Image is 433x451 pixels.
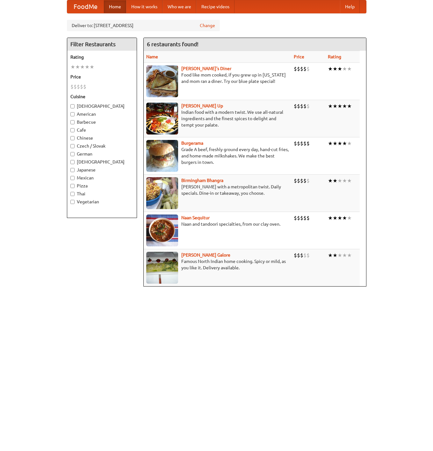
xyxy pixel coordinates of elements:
[70,184,75,188] input: Pizza
[328,215,333,222] li: ★
[303,140,307,147] li: $
[337,103,342,110] li: ★
[146,184,289,196] p: [PERSON_NAME] with a metropolitan twist. Daily specials. Dine-in or takeaway, you choose.
[70,175,134,181] label: Mexican
[146,140,178,172] img: burgerama.jpg
[342,252,347,259] li: ★
[303,215,307,222] li: $
[300,215,303,222] li: $
[70,144,75,148] input: Czech / Slovak
[342,215,347,222] li: ★
[181,215,210,220] a: Naan Sequitur
[181,252,230,258] b: [PERSON_NAME] Galore
[70,119,134,125] label: Barbecue
[70,176,75,180] input: Mexican
[347,215,352,222] li: ★
[294,65,297,72] li: $
[70,93,134,100] h5: Cuisine
[294,103,297,110] li: $
[70,63,75,70] li: ★
[294,252,297,259] li: $
[146,177,178,209] img: bhangra.jpg
[200,22,215,29] a: Change
[70,135,134,141] label: Chinese
[342,65,347,72] li: ★
[77,83,80,90] li: $
[146,54,158,59] a: Name
[181,141,203,146] a: Burgerama
[85,63,90,70] li: ★
[333,140,337,147] li: ★
[347,103,352,110] li: ★
[146,252,178,284] img: currygalore.jpg
[342,103,347,110] li: ★
[70,54,134,60] h5: Rating
[300,103,303,110] li: $
[307,140,310,147] li: $
[70,143,134,149] label: Czech / Slovak
[328,252,333,259] li: ★
[181,178,223,183] a: Birmingham Bhangra
[70,200,75,204] input: Vegetarian
[67,0,104,13] a: FoodMe
[181,66,231,71] a: [PERSON_NAME]'s Diner
[347,177,352,184] li: ★
[307,252,310,259] li: $
[303,177,307,184] li: $
[303,65,307,72] li: $
[297,215,300,222] li: $
[70,160,75,164] input: [DEMOGRAPHIC_DATA]
[80,83,83,90] li: $
[342,177,347,184] li: ★
[307,65,310,72] li: $
[70,159,134,165] label: [DEMOGRAPHIC_DATA]
[333,65,337,72] li: ★
[333,103,337,110] li: ★
[333,177,337,184] li: ★
[294,215,297,222] li: $
[70,111,134,117] label: American
[126,0,162,13] a: How it works
[181,103,223,108] b: [PERSON_NAME] Up
[147,41,198,47] ng-pluralize: 6 restaurants found!
[342,140,347,147] li: ★
[328,65,333,72] li: ★
[146,72,289,84] p: Food like mom cooked, if you grew up in [US_STATE] and mom ran a diner. Try our blue plate special!
[297,177,300,184] li: $
[337,177,342,184] li: ★
[340,0,360,13] a: Help
[74,83,77,90] li: $
[70,112,75,116] input: American
[297,65,300,72] li: $
[70,74,134,80] h5: Price
[307,177,310,184] li: $
[347,252,352,259] li: ★
[70,168,75,172] input: Japanese
[75,63,80,70] li: ★
[333,215,337,222] li: ★
[162,0,196,13] a: Who we are
[307,215,310,222] li: $
[328,103,333,110] li: ★
[294,140,297,147] li: $
[70,120,75,124] input: Barbecue
[70,103,134,109] label: [DEMOGRAPHIC_DATA]
[146,109,289,128] p: Indian food with a modern twist. We use all-natural ingredients and the finest spices to delight ...
[300,252,303,259] li: $
[307,103,310,110] li: $
[337,65,342,72] li: ★
[70,128,75,132] input: Cafe
[196,0,235,13] a: Recipe videos
[294,177,297,184] li: $
[333,252,337,259] li: ★
[146,221,289,227] p: Naan and tandoori specialties, from our clay oven.
[146,103,178,135] img: curryup.jpg
[70,152,75,156] input: German
[70,151,134,157] label: German
[328,177,333,184] li: ★
[83,83,86,90] li: $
